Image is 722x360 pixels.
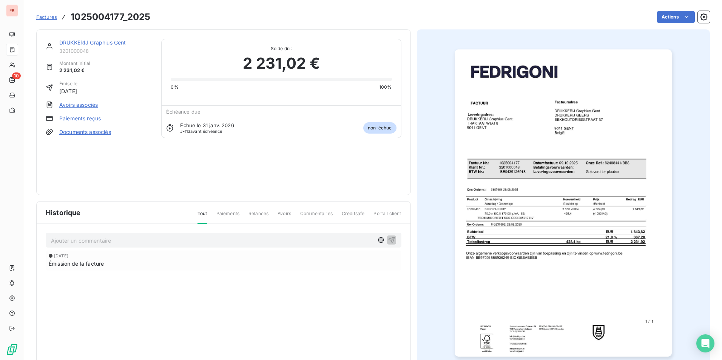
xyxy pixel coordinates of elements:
[59,48,152,54] span: 3201000048
[71,10,150,24] h3: 1025004177_2025
[59,80,77,87] span: Émise le
[379,84,392,91] span: 100%
[54,254,68,258] span: [DATE]
[59,115,101,122] a: Paiements reçus
[197,210,207,224] span: Tout
[342,210,365,223] span: Creditsafe
[216,210,239,223] span: Paiements
[12,72,21,79] span: 10
[166,109,201,115] span: Échéance due
[300,210,333,223] span: Commentaires
[59,60,90,67] span: Montant initial
[171,84,178,91] span: 0%
[46,208,81,218] span: Historique
[455,49,672,357] img: invoice_thumbnail
[180,122,234,128] span: Échue le 31 janv. 2026
[6,343,18,355] img: Logo LeanPay
[180,129,222,134] span: avant échéance
[657,11,695,23] button: Actions
[248,210,268,223] span: Relances
[171,45,392,52] span: Solde dû :
[243,52,320,75] span: 2 231,02 €
[696,334,714,352] div: Open Intercom Messenger
[363,122,396,134] span: non-échue
[59,128,111,136] a: Documents associés
[59,39,126,46] a: DRUKKERIJ Graphius Gent
[278,210,291,223] span: Avoirs
[49,260,104,268] span: Émission de la facture
[59,87,77,95] span: [DATE]
[59,67,90,74] span: 2 231,02 €
[59,101,98,109] a: Avoirs associés
[6,5,18,17] div: FB
[373,210,401,223] span: Portail client
[36,14,57,20] span: Factures
[180,129,190,134] span: J-113
[36,13,57,21] a: Factures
